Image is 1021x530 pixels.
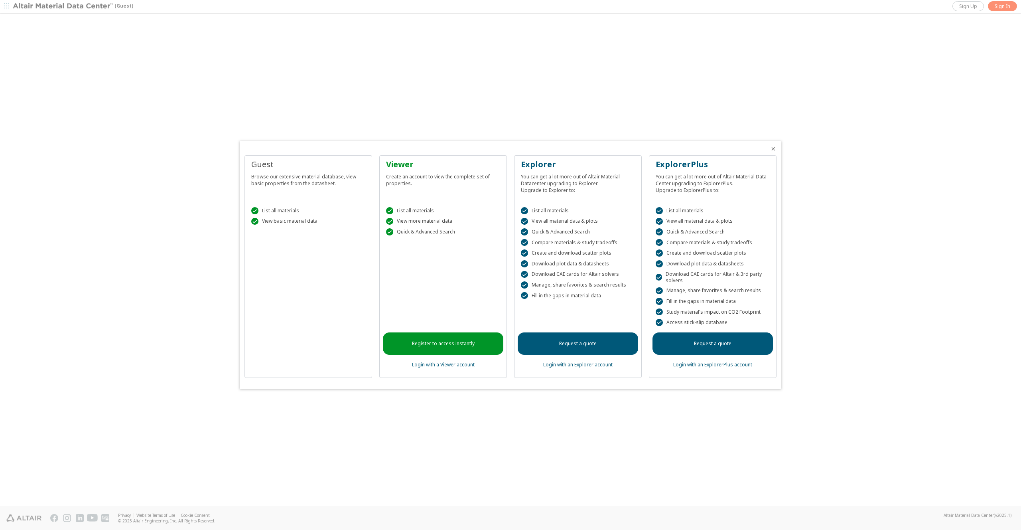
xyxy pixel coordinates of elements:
div: View basic material data [251,218,365,225]
a: Login with an Explorer account [543,361,613,368]
div: Study material's impact on CO2 Footprint [656,309,770,316]
div: Download CAE cards for Altair & 3rd party solvers [656,271,770,284]
div: View more material data [386,218,500,225]
div: Browse our extensive material database, view basic properties from the datasheet. [251,170,365,187]
div:  [656,298,663,305]
div:  [656,309,663,316]
div: Viewer [386,159,500,170]
a: Register to access instantly [383,332,503,355]
div: Download plot data & datasheets [656,260,770,267]
div:  [656,239,663,246]
div:  [656,207,663,214]
div: Download plot data & datasheets [521,260,635,267]
div:  [656,249,663,257]
a: Request a quote [518,332,638,355]
div:  [656,319,663,326]
div: You can get a lot more out of Altair Material Datacenter upgrading to Explorer. Upgrade to Explor... [521,170,635,194]
div: Create an account to view the complete set of properties. [386,170,500,187]
button: Close [770,146,777,152]
div:  [656,228,663,235]
div: List all materials [656,207,770,214]
div:  [386,207,393,214]
div:  [251,207,258,214]
div:  [521,281,528,289]
div: Compare materials & study tradeoffs [656,239,770,246]
div: ExplorerPlus [656,159,770,170]
div:  [386,218,393,225]
div: Compare materials & study tradeoffs [521,239,635,246]
div:  [521,260,528,267]
div: View all material data & plots [656,218,770,225]
div:  [521,239,528,246]
div: Quick & Advanced Search [521,228,635,235]
a: Login with a Viewer account [412,361,475,368]
div: Quick & Advanced Search [386,228,500,235]
div:  [521,249,528,257]
div:  [521,218,528,225]
a: Login with an ExplorerPlus account [673,361,752,368]
div: Fill in the gaps in material data [656,298,770,305]
div: You can get a lot more out of Altair Material Data Center upgrading to ExplorerPlus. Upgrade to E... [656,170,770,194]
div: List all materials [251,207,365,214]
div: Create and download scatter plots [656,249,770,257]
div: Manage, share favorites & search results [656,287,770,295]
div: List all materials [386,207,500,214]
div:  [521,207,528,214]
div:  [656,287,663,295]
div: Create and download scatter plots [521,249,635,257]
div:  [521,292,528,299]
div: List all materials [521,207,635,214]
div: Fill in the gaps in material data [521,292,635,299]
div: Manage, share favorites & search results [521,281,635,289]
div:  [656,218,663,225]
div:  [521,228,528,235]
div: View all material data & plots [521,218,635,225]
div: Explorer [521,159,635,170]
div:  [386,228,393,235]
div: Access stick-slip database [656,319,770,326]
a: Request a quote [652,332,773,355]
div:  [656,274,662,281]
div: Guest [251,159,365,170]
div:  [521,271,528,278]
div:  [251,218,258,225]
div: Quick & Advanced Search [656,228,770,235]
div:  [656,260,663,267]
div: Download CAE cards for Altair solvers [521,271,635,278]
